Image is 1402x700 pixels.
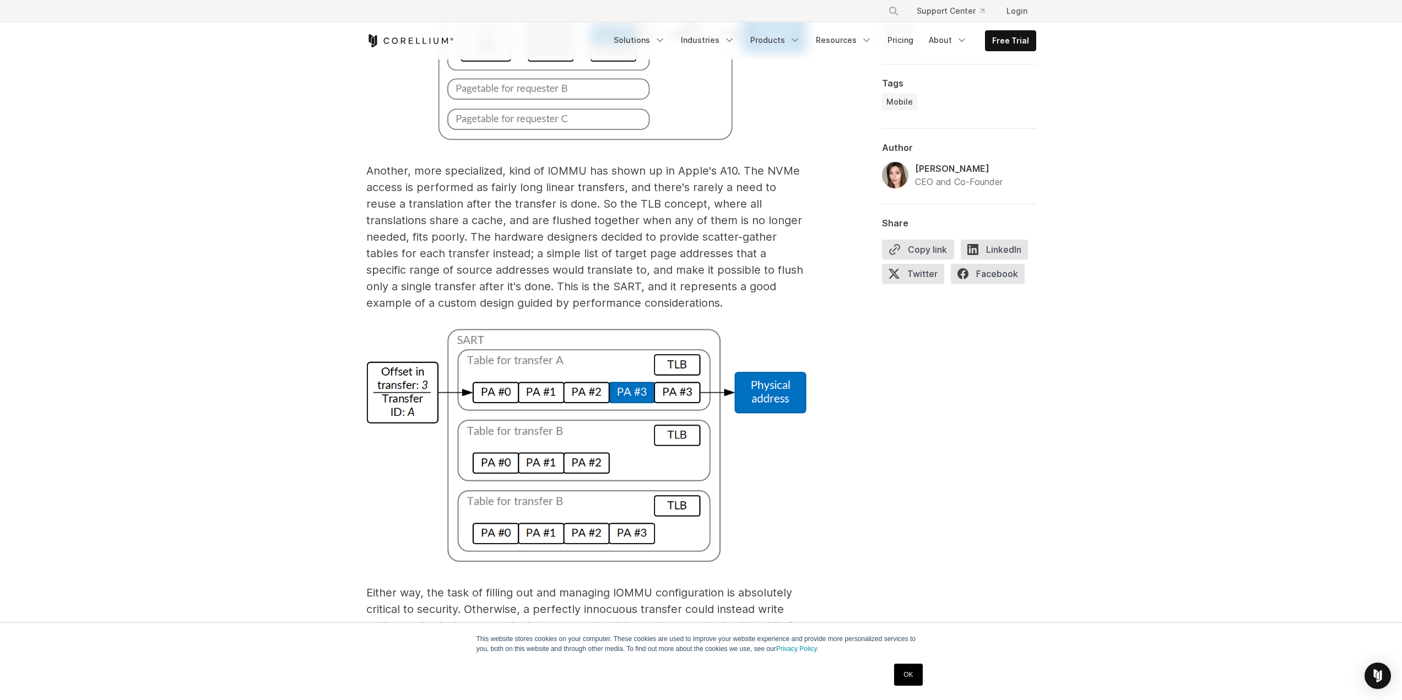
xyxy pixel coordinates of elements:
div: Navigation Menu [875,1,1036,21]
a: Corellium Home [366,34,454,47]
a: Login [998,1,1036,21]
p: This website stores cookies on your computer. These cookies are used to improve your website expe... [477,634,926,654]
div: CEO and Co-Founder [915,175,1003,188]
a: Industries [674,30,741,50]
button: Search [884,1,903,21]
a: LinkedIn [961,240,1035,264]
a: Twitter [882,264,951,288]
div: Open Intercom Messenger [1365,663,1391,689]
div: Share [882,218,1036,229]
a: Resources [809,30,879,50]
span: Facebook [951,264,1025,284]
a: OK [894,664,922,686]
a: Facebook [951,264,1031,288]
button: Copy link [882,240,954,259]
a: Solutions [607,30,672,50]
div: Author [882,142,1036,153]
a: Products [744,30,807,50]
div: Navigation Menu [607,30,1036,51]
div: Tags [882,78,1036,89]
span: Mobile [886,96,913,107]
a: Mobile [882,93,917,111]
a: Free Trial [986,31,1036,51]
a: About [922,30,974,50]
span: Twitter [882,264,944,284]
a: Privacy Policy. [776,645,819,653]
img: Amanda Gorton [882,162,908,188]
p: Another, more specialized, kind of IOMMU has shown up in Apple's A10. The NVMe access is performe... [366,162,807,311]
img: diagram of SART container layers [366,329,807,562]
span: LinkedIn [961,240,1028,259]
a: Pricing [881,30,920,50]
div: [PERSON_NAME] [915,162,1003,175]
a: Support Center [908,1,993,21]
